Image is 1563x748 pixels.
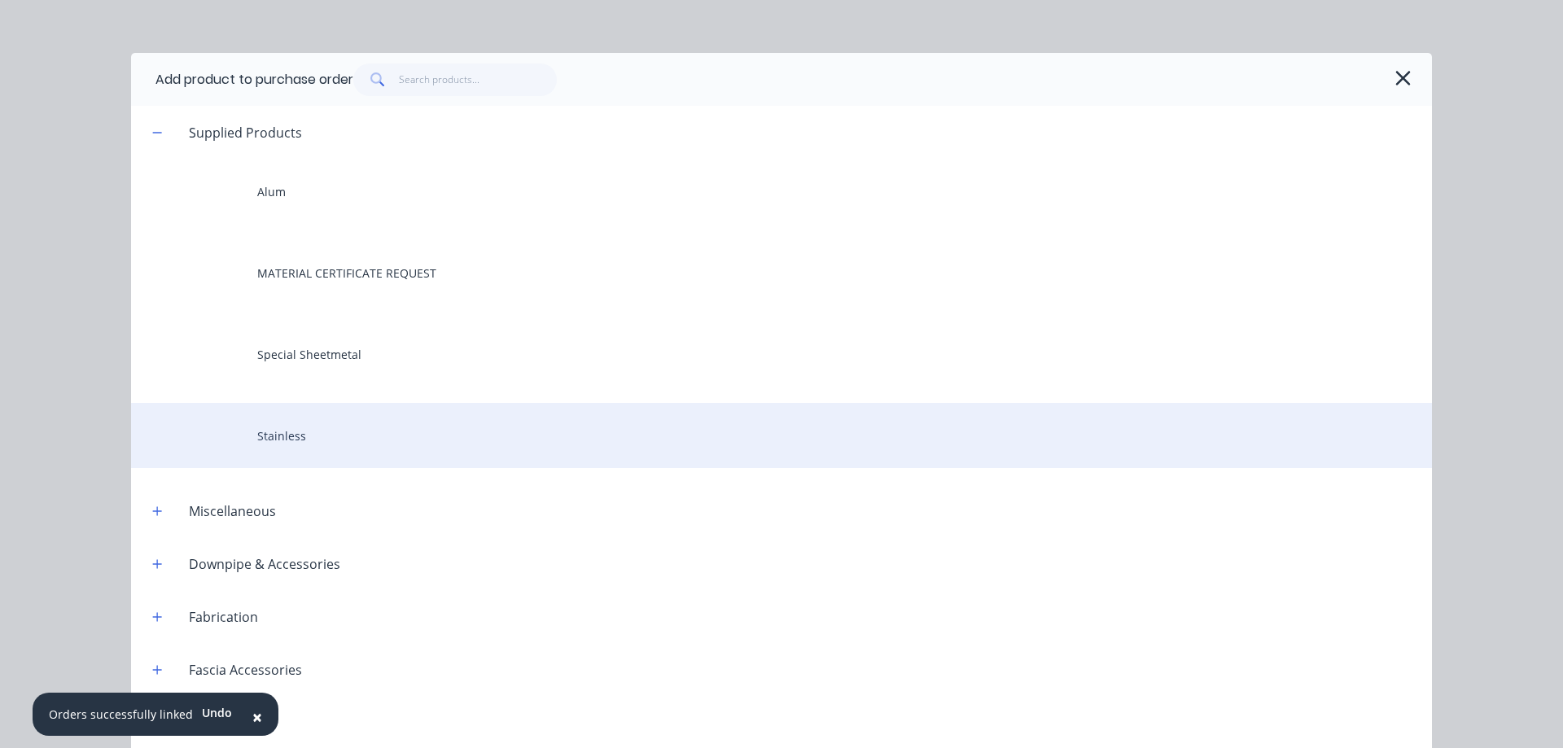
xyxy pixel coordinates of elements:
[155,70,353,90] div: Add product to purchase order
[193,701,241,725] button: Undo
[252,706,262,728] span: ×
[176,501,289,521] div: Miscellaneous
[176,607,271,627] div: Fabrication
[49,706,193,723] div: Orders successfully linked
[176,123,315,142] div: Supplied Products
[399,63,558,96] input: Search products...
[176,660,315,680] div: Fascia Accessories
[236,698,278,737] button: Close
[176,554,353,574] div: Downpipe & Accessories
